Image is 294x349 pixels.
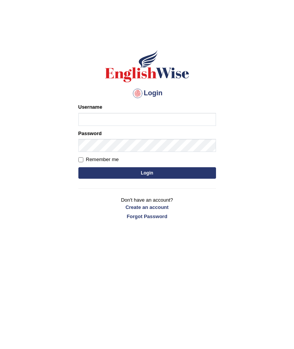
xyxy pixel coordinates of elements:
[78,204,216,211] a: Create an account
[78,196,216,220] p: Don't have an account?
[78,167,216,179] button: Login
[78,213,216,220] a: Forgot Password
[78,103,102,111] label: Username
[78,156,119,163] label: Remember me
[104,49,191,83] img: Logo of English Wise sign in for intelligent practice with AI
[78,157,83,162] input: Remember me
[78,87,216,99] h4: Login
[78,130,102,137] label: Password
